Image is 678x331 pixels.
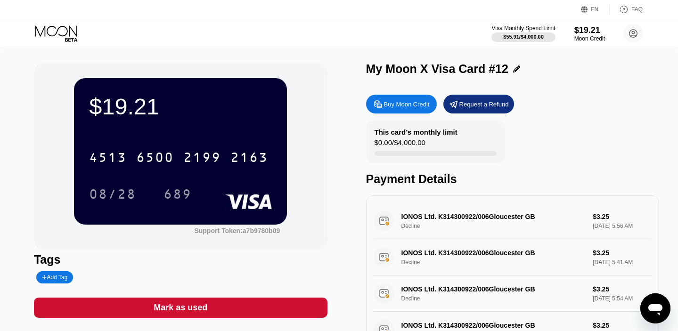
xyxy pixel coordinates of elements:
[610,5,643,14] div: FAQ
[366,172,660,186] div: Payment Details
[34,298,327,318] div: Mark as used
[82,182,143,206] div: 08/28
[503,34,544,40] div: $55.91 / $4,000.00
[156,182,199,206] div: 689
[375,138,425,151] div: $0.00 / $4,000.00
[136,151,174,166] div: 6500
[83,145,274,169] div: 4513650021992163
[581,5,610,14] div: EN
[42,274,67,281] div: Add Tag
[574,35,605,42] div: Moon Credit
[491,25,555,32] div: Visa Monthly Spend Limit
[366,62,508,76] div: My Moon X Visa Card #12
[194,227,280,234] div: Support Token: a7b9780b09
[183,151,221,166] div: 2199
[491,25,555,42] div: Visa Monthly Spend Limit$55.91/$4,000.00
[230,151,268,166] div: 2163
[574,25,605,35] div: $19.21
[640,293,670,323] iframe: Button to launch messaging window
[574,25,605,42] div: $19.21Moon Credit
[154,302,207,313] div: Mark as used
[89,188,136,203] div: 08/28
[375,128,457,136] div: This card’s monthly limit
[366,95,437,113] div: Buy Moon Credit
[443,95,514,113] div: Request a Refund
[163,188,192,203] div: 689
[384,100,430,108] div: Buy Moon Credit
[459,100,509,108] div: Request a Refund
[591,6,599,13] div: EN
[194,227,280,234] div: Support Token:a7b9780b09
[631,6,643,13] div: FAQ
[34,253,327,266] div: Tags
[89,151,127,166] div: 4513
[36,271,73,283] div: Add Tag
[89,93,272,120] div: $19.21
